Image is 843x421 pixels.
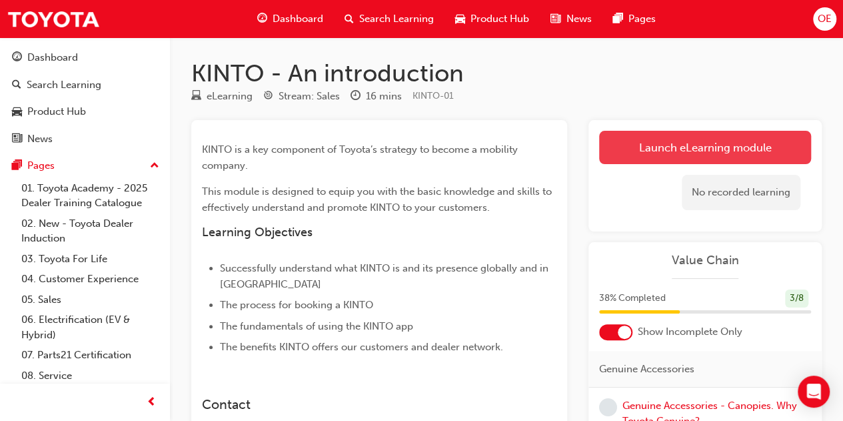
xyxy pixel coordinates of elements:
[550,11,560,27] span: news-icon
[16,269,165,290] a: 04. Customer Experience
[16,366,165,386] a: 08. Service
[12,160,22,172] span: pages-icon
[16,249,165,270] a: 03. Toyota For Life
[566,11,591,27] span: News
[202,225,313,240] span: Learning Objectives
[5,99,165,124] a: Product Hub
[16,310,165,345] a: 06. Electrification (EV & Hybrid)
[220,320,413,332] span: The fundamentals of using the KINTO app
[813,7,836,31] button: OE
[599,398,617,416] span: learningRecordVerb_NONE-icon
[16,214,165,249] a: 02. New - Toyota Dealer Induction
[27,50,78,65] div: Dashboard
[257,11,267,27] span: guage-icon
[599,253,811,268] a: Value Chain
[7,4,100,34] img: Trak
[263,91,273,103] span: target-icon
[345,11,354,27] span: search-icon
[150,157,159,175] span: up-icon
[413,90,454,101] span: Learning resource code
[263,88,340,105] div: Stream
[12,106,22,118] span: car-icon
[455,11,465,27] span: car-icon
[27,104,86,119] div: Product Hub
[191,59,822,88] h1: KINTO - An introduction
[470,11,529,27] span: Product Hub
[27,77,101,93] div: Search Learning
[612,11,622,27] span: pages-icon
[366,89,402,104] div: 16 mins
[5,153,165,178] button: Pages
[638,324,742,340] span: Show Incomplete Only
[191,88,253,105] div: Type
[191,91,201,103] span: learningResourceType_ELEARNING-icon
[16,290,165,310] a: 05. Sales
[334,5,444,33] a: search-iconSearch Learning
[207,89,253,104] div: eLearning
[202,185,554,214] span: This module is designed to equip you with the basic knowledge and skills to effectively understan...
[5,127,165,151] a: News
[599,131,811,164] a: Launch eLearning module
[5,45,165,70] a: Dashboard
[444,5,540,33] a: car-iconProduct Hub
[16,178,165,214] a: 01. Toyota Academy - 2025 Dealer Training Catalogue
[5,43,165,153] button: DashboardSearch LearningProduct HubNews
[273,11,323,27] span: Dashboard
[602,5,666,33] a: pages-iconPages
[27,131,53,147] div: News
[220,262,551,290] span: Successfully understand what KINTO is and its presence globally and in [GEOGRAPHIC_DATA]
[682,175,800,210] div: No recorded learning
[147,394,157,411] span: prev-icon
[818,11,832,27] span: OE
[599,291,666,306] span: 38 % Completed
[279,89,340,104] div: Stream: Sales
[599,362,694,377] span: Genuine Accessories
[628,11,655,27] span: Pages
[12,133,22,145] span: news-icon
[202,397,556,412] h3: Contact
[220,341,503,353] span: The benefits KINTO offers our customers and dealer network.
[351,91,361,103] span: clock-icon
[359,11,434,27] span: Search Learning
[785,290,808,308] div: 3 / 8
[27,158,55,173] div: Pages
[798,376,830,408] div: Open Intercom Messenger
[247,5,334,33] a: guage-iconDashboard
[351,88,402,105] div: Duration
[12,52,22,64] span: guage-icon
[220,299,373,311] span: The process for booking a KINTO
[16,345,165,366] a: 07. Parts21 Certification
[540,5,602,33] a: news-iconNews
[5,73,165,97] a: Search Learning
[12,79,21,91] span: search-icon
[202,143,520,171] span: KINTO is a key component of Toyota’s strategy to become a mobility company.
